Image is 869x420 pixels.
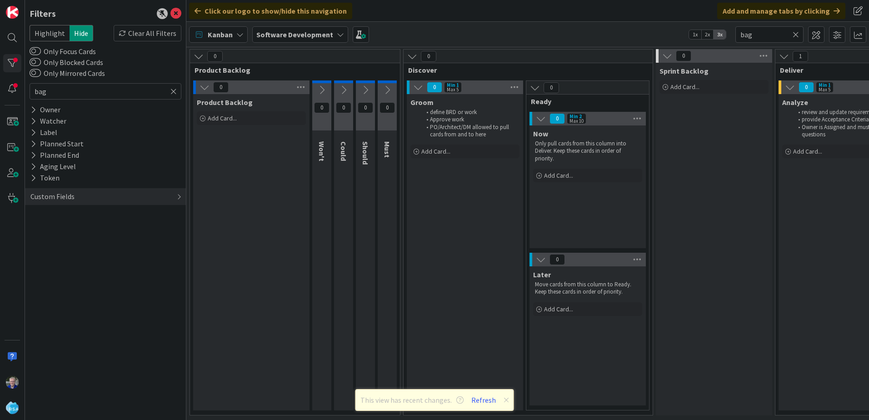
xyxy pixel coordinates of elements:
div: Aging Level [30,161,77,172]
div: Owner [30,104,61,115]
b: Software Development [256,30,333,39]
div: Filters [30,7,56,20]
div: Watcher [30,115,67,127]
span: Highlight [30,25,70,41]
span: Now [533,129,548,138]
div: Label [30,127,58,138]
div: Min 2 [569,114,582,119]
div: Min 1 [819,83,831,87]
div: Clear All Filters [114,25,181,41]
li: define BRD or work [421,109,518,116]
span: Won't [317,141,326,161]
span: Ready [531,97,638,106]
span: Must [383,141,392,158]
span: Product Backlog [195,65,389,75]
div: Min 1 [447,83,459,87]
img: Visit kanbanzone.com [6,6,19,19]
label: Only Blocked Cards [30,57,103,68]
img: RT [6,376,19,389]
button: Only Focus Cards [30,47,41,56]
span: Sprint Backlog [659,66,709,75]
span: 0 [427,82,442,93]
span: Add Card... [544,171,573,180]
span: 0 [676,50,691,61]
span: Add Card... [208,114,237,122]
span: 0 [213,82,229,93]
span: Should [361,141,370,165]
label: Only Focus Cards [30,46,96,57]
span: 1x [689,30,701,39]
div: Custom Fields [30,191,75,202]
span: 2x [701,30,714,39]
span: 0 [358,102,373,113]
span: 1 [793,51,808,62]
p: Only pull cards from this column into Deliver. Keep these cards in order of priority. [535,140,640,162]
input: Quick Filter... [735,26,804,43]
span: Add Card... [670,83,699,91]
span: Kanban [208,29,233,40]
span: Add Card... [793,147,822,155]
li: Approve work [421,116,518,123]
span: 0 [336,102,351,113]
div: Click our logo to show/hide this navigation [189,3,352,19]
div: Max 5 [447,87,459,92]
span: Later [533,270,551,279]
span: 0 [549,113,565,124]
div: Planned End [30,150,80,161]
span: 0 [549,254,565,265]
span: 0 [421,51,436,62]
div: Max 5 [819,87,830,92]
div: Max 10 [569,119,584,123]
div: Add and manage tabs by clicking [717,3,845,19]
span: Add Card... [421,147,450,155]
span: Discover [408,65,641,75]
span: This view has recent changes. [360,395,464,405]
span: Groom [410,98,434,107]
span: Hide [70,25,93,41]
span: 0 [799,82,814,93]
span: Could [339,141,348,161]
span: 0 [380,102,395,113]
span: 3x [714,30,726,39]
button: Only Blocked Cards [30,58,41,67]
span: Add Card... [544,305,573,313]
div: Token [30,172,60,184]
p: Move cards from this column to Ready. Keep these cards in order of priority. [535,281,640,296]
span: Product Backlog [197,98,253,107]
span: 0 [207,51,223,62]
span: 0 [544,82,559,93]
label: Only Mirrored Cards [30,68,105,79]
input: Quick Filter... [30,83,181,100]
span: 0 [314,102,330,113]
img: avatar [6,401,19,414]
span: Analyze [782,98,808,107]
button: Only Mirrored Cards [30,69,41,78]
button: Refresh [468,394,499,406]
div: Planned Start [30,138,85,150]
li: PO/Architect/DM allowed to pull cards from and to here [421,124,518,139]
